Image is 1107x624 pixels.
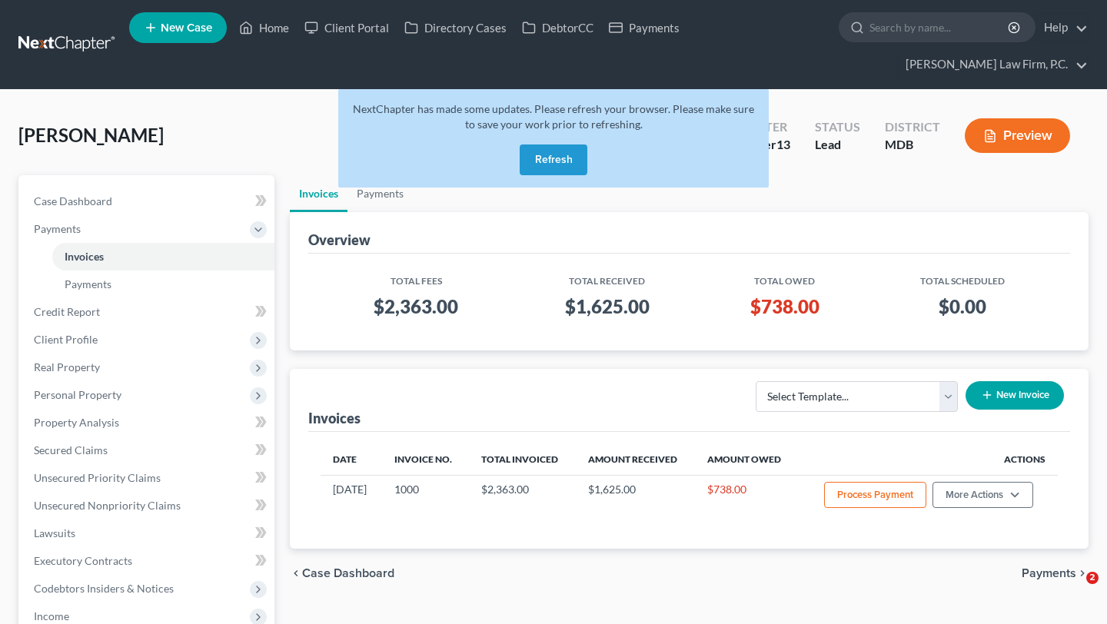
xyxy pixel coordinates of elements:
[34,609,69,622] span: Income
[34,554,132,567] span: Executory Contracts
[34,499,181,512] span: Unsecured Nonpriority Claims
[1022,567,1089,579] button: Payments chevron_right
[382,444,469,475] th: Invoice No.
[824,482,926,508] button: Process Payment
[22,436,274,464] a: Secured Claims
[52,243,274,271] a: Invoices
[382,475,469,518] td: 1000
[815,136,860,154] div: Lead
[898,51,1088,78] a: [PERSON_NAME] Law Firm, P.C.
[885,136,940,154] div: MDB
[34,222,81,235] span: Payments
[65,250,104,263] span: Invoices
[695,444,799,475] th: Amount Owed
[290,175,347,212] a: Invoices
[1055,572,1092,609] iframe: Intercom live chat
[321,266,512,288] th: Total Fees
[34,582,174,595] span: Codebtors Insiders & Notices
[353,102,754,131] span: NextChapter has made some updates. Please refresh your browser. Please make sure to save your wor...
[932,482,1033,508] button: More Actions
[965,118,1070,153] button: Preview
[34,194,112,207] span: Case Dashboard
[576,475,696,518] td: $1,625.00
[231,14,297,41] a: Home
[321,475,382,518] td: [DATE]
[397,14,514,41] a: Directory Cases
[22,298,274,326] a: Credit Report
[601,14,687,41] a: Payments
[576,444,696,475] th: Amount Received
[1022,567,1076,579] span: Payments
[799,444,1058,475] th: Actions
[290,567,394,579] button: chevron_left Case Dashboard
[469,475,576,518] td: $2,363.00
[308,409,361,427] div: Invoices
[52,271,274,298] a: Payments
[524,294,691,319] h3: $1,625.00
[512,266,703,288] th: Total Received
[34,305,100,318] span: Credit Report
[703,266,867,288] th: Total Owed
[34,416,119,429] span: Property Analysis
[22,464,274,492] a: Unsecured Priority Claims
[161,22,212,34] span: New Case
[22,409,274,436] a: Property Analysis
[333,294,500,319] h3: $2,363.00
[879,294,1046,319] h3: $0.00
[22,188,274,215] a: Case Dashboard
[469,444,576,475] th: Total Invoiced
[290,567,302,579] i: chevron_left
[1076,567,1089,579] i: chevron_right
[1086,572,1099,584] span: 2
[1036,14,1088,41] a: Help
[22,519,274,547] a: Lawsuits
[966,381,1064,410] button: New Invoice
[34,471,161,484] span: Unsecured Priority Claims
[867,266,1059,288] th: Total Scheduled
[34,360,100,373] span: Real Property
[22,492,274,519] a: Unsecured Nonpriority Claims
[321,444,382,475] th: Date
[695,475,799,518] td: $738.00
[715,294,855,319] h3: $738.00
[869,13,1010,41] input: Search by name...
[776,137,790,151] span: 13
[34,333,98,346] span: Client Profile
[18,124,164,146] span: [PERSON_NAME]
[297,14,397,41] a: Client Portal
[34,388,121,401] span: Personal Property
[308,231,371,249] div: Overview
[34,526,75,539] span: Lawsuits
[885,118,940,136] div: District
[815,118,860,136] div: Status
[514,14,601,41] a: DebtorCC
[520,144,587,175] button: Refresh
[22,547,274,575] a: Executory Contracts
[65,277,111,290] span: Payments
[302,567,394,579] span: Case Dashboard
[34,443,108,456] span: Secured Claims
